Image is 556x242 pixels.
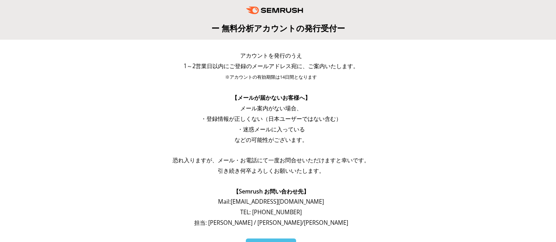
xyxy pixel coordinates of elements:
span: 担当: [PERSON_NAME] / [PERSON_NAME]/[PERSON_NAME] [194,219,348,227]
span: ・登録情報が正しくない（日本ユーザーではない含む） [201,115,341,123]
span: などの可能性がございます。 [235,136,308,144]
span: TEL: [PHONE_NUMBER] [240,208,302,216]
span: 恐れ入りますが、メール・お電話にて一度お問合せいただけますと幸いです。 [173,156,370,164]
span: 引き続き何卒よろしくお願いいたします。 [218,167,325,175]
span: アカウントを発行のうえ [240,52,302,59]
span: 1～2営業日以内にご登録のメールアドレス宛に、ご案内いたします。 [184,62,359,70]
span: 【Semrush お問い合わせ先】 [233,188,309,195]
span: 【メールが届かないお客様へ】 [232,94,311,102]
span: Mail: [EMAIL_ADDRESS][DOMAIN_NAME] [218,198,324,205]
span: ー 無料分析アカウントの発行受付ー [211,22,345,34]
span: ・迷惑メールに入っている [237,125,305,133]
span: メール案内がない場合、 [240,104,302,112]
span: ※アカウントの有効期限は14日間となります [225,74,317,80]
